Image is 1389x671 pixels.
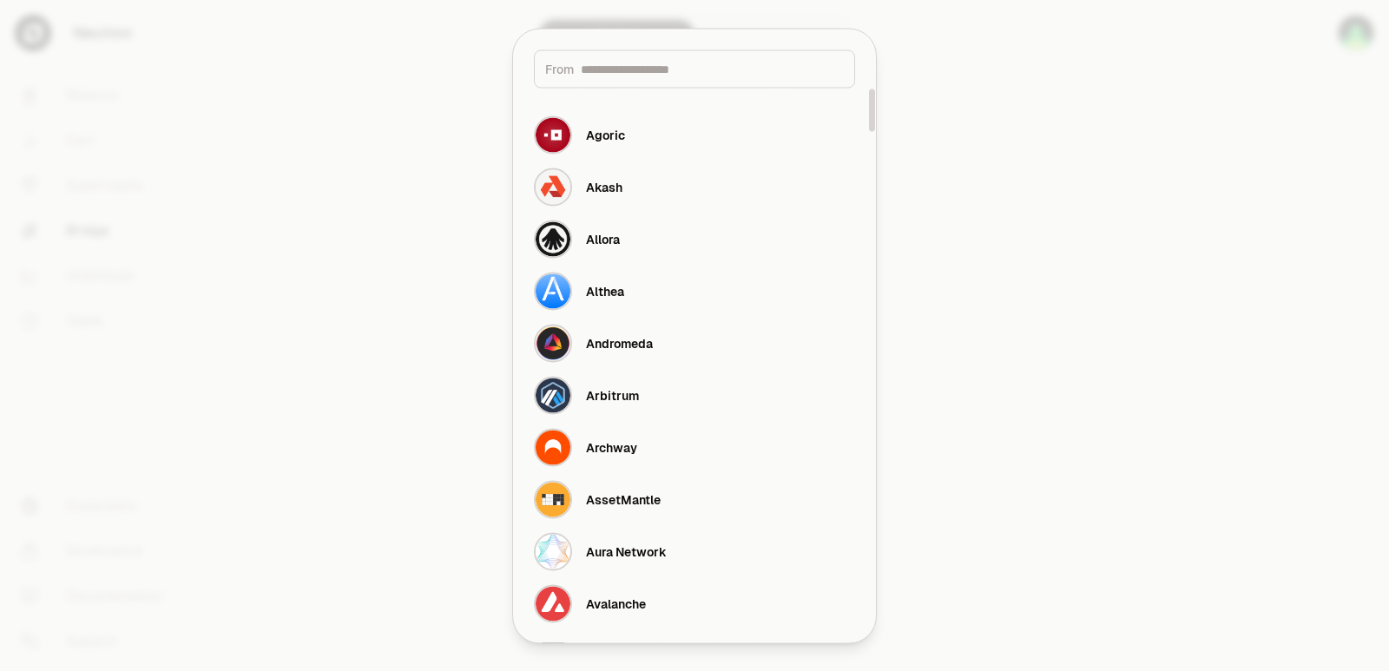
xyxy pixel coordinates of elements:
[536,326,570,360] img: Andromeda Logo
[536,534,570,569] img: Aura Network Logo
[586,126,625,143] div: Agoric
[523,161,866,213] button: Akash LogoAkash
[545,60,574,77] span: From
[586,178,622,195] div: Akash
[523,213,866,265] button: Allora LogoAllora
[536,378,570,412] img: Arbitrum Logo
[586,334,653,352] div: Andromeda
[523,317,866,369] button: Andromeda LogoAndromeda
[586,595,646,612] div: Avalanche
[536,430,570,464] img: Archway Logo
[523,577,866,629] button: Avalanche LogoAvalanche
[586,386,639,404] div: Arbitrum
[586,543,667,560] div: Aura Network
[536,273,570,308] img: Althea Logo
[536,221,570,256] img: Allora Logo
[536,482,570,516] img: AssetMantle Logo
[586,230,620,247] div: Allora
[586,438,637,456] div: Archway
[586,490,661,508] div: AssetMantle
[536,117,570,152] img: Agoric Logo
[523,473,866,525] button: AssetMantle LogoAssetMantle
[523,369,866,421] button: Arbitrum LogoArbitrum
[523,109,866,161] button: Agoric LogoAgoric
[536,169,570,204] img: Akash Logo
[586,282,624,299] div: Althea
[536,586,570,621] img: Avalanche Logo
[523,421,866,473] button: Archway LogoArchway
[523,265,866,317] button: Althea LogoAlthea
[523,525,866,577] button: Aura Network LogoAura Network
